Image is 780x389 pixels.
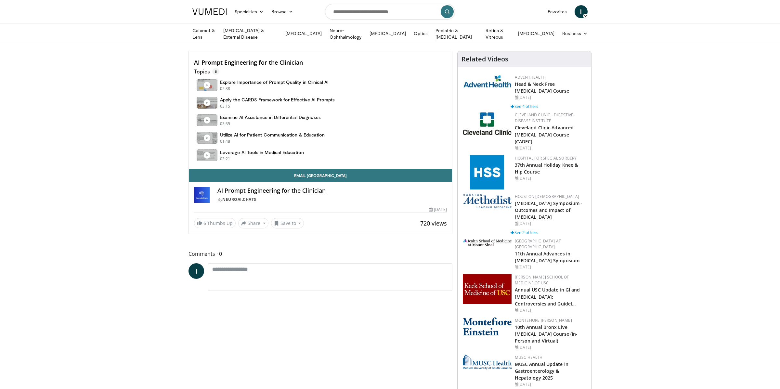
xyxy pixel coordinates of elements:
[189,169,452,182] a: Email [GEOGRAPHIC_DATA]
[515,155,577,161] a: Hospital for Special Surgery
[515,221,586,227] div: [DATE]
[463,274,512,304] img: 7b941f1f-d101-407a-8bfa-07bd47db01ba.png.150x105_q85_autocrop_double_scale_upscale_version-0.2.jpg
[194,59,447,66] h4: AI Prompt Engineering for the Clinician
[515,355,543,360] a: MUSC Health
[515,307,586,313] div: [DATE]
[463,355,512,370] img: 28791e84-01ee-459c-8a20-346b708451fc.webp.150x105_q85_autocrop_double_scale_upscale_version-0.2.png
[575,5,588,18] a: I
[326,27,366,40] a: Neuro-Ophthalmology
[192,8,227,15] img: VuMedi Logo
[220,149,304,155] h4: Leverage AI Tools in Medical Education
[515,361,568,381] a: MUSC Annual Update in Gastroenterology & Hepatology 2025
[544,5,571,18] a: Favorites
[515,344,586,350] div: [DATE]
[188,263,204,279] a: I
[220,103,230,109] p: 03:15
[194,218,236,228] a: 6 Thumbs Up
[515,274,569,286] a: [PERSON_NAME] School of Medicine of USC
[515,318,572,323] a: Montefiore [PERSON_NAME]
[463,112,512,135] img: 26c3db21-1732-4825-9e63-fd6a0021a399.jpg.150x105_q85_autocrop_double_scale_upscale_version-0.2.jpg
[220,138,230,144] p: 01:48
[463,318,512,335] img: b0142b4c-93a1-4b58-8f91-5265c282693c.png.150x105_q85_autocrop_double_scale_upscale_version-0.2.png
[558,27,591,40] a: Business
[220,156,230,162] p: 03:21
[463,239,512,246] img: 3aa743c9-7c3f-4fab-9978-1464b9dbe89c.png.150x105_q85_autocrop_double_scale_upscale_version-0.2.jpg
[188,250,452,258] span: Comments 0
[222,197,256,202] a: NeuroAI.Chats
[515,238,561,250] a: [GEOGRAPHIC_DATA] at [GEOGRAPHIC_DATA]
[515,124,574,144] a: Cleveland Clinic Advanced [MEDICAL_DATA] Course (CADEC)
[515,162,578,175] a: 37th Annual Holiday Knee & Hip Course
[188,27,219,40] a: Cataract & Lens
[515,81,569,94] a: Head & Neck Free [MEDICAL_DATA] Course
[271,218,304,228] button: Save to
[281,27,326,40] a: [MEDICAL_DATA]
[219,27,281,40] a: [MEDICAL_DATA] & External Disease
[511,103,538,109] a: See 4 others
[212,68,219,75] span: 5
[267,5,297,18] a: Browse
[217,187,447,194] h4: AI Prompt Engineering for the Clinician
[515,112,574,123] a: Cleveland Clinic - Digestive Disease Institute
[515,251,579,264] a: 11th Annual Advances in [MEDICAL_DATA] Symposium
[429,207,447,213] div: [DATE]
[220,86,230,92] p: 02:38
[194,68,219,75] p: Topics
[194,187,210,203] img: NeuroAI.Chats
[463,194,512,208] img: 5e4488cc-e109-4a4e-9fd9-73bb9237ee91.png.150x105_q85_autocrop_double_scale_upscale_version-0.2.png
[325,4,455,19] input: Search topics, interventions
[515,324,578,344] a: 10th Annual Bronx Live [MEDICAL_DATA] Course (In-Person and Virtual)
[220,79,329,85] h4: Explore Importance of Prompt Quality in Clinical AI
[217,197,447,202] div: By
[515,194,579,199] a: Houston [DEMOGRAPHIC_DATA]
[220,97,335,103] h4: Apply the CARDS Framework for Effective AI Prompts
[231,5,267,18] a: Specialties
[515,175,586,181] div: [DATE]
[366,27,410,40] a: [MEDICAL_DATA]
[515,287,580,306] a: Annual USC Update in GI and [MEDICAL_DATA]: Controversies and Guidel…
[203,220,206,226] span: 6
[515,74,546,80] a: AdventHealth
[461,55,508,63] h4: Related Videos
[432,27,482,40] a: Pediatric & [MEDICAL_DATA]
[514,27,558,40] a: [MEDICAL_DATA]
[220,132,325,138] h4: Utilize AI for Patient Communication & Education
[420,219,447,227] span: 720 views
[511,229,538,235] a: See 2 others
[220,121,230,127] p: 03:35
[410,27,432,40] a: Optics
[463,74,512,88] img: 5c3c682d-da39-4b33-93a5-b3fb6ba9580b.jpg.150x105_q85_autocrop_double_scale_upscale_version-0.2.jpg
[515,200,583,220] a: [MEDICAL_DATA] Symposium - Outcomes and Impact of [MEDICAL_DATA]
[515,95,586,100] div: [DATE]
[482,27,514,40] a: Retina & Vitreous
[515,264,586,270] div: [DATE]
[515,382,586,387] div: [DATE]
[220,114,321,120] h4: Examine AI Assistance in Differential Diagnoses
[238,218,268,228] button: Share
[515,145,586,151] div: [DATE]
[470,155,504,189] img: f5c2b4a9-8f32-47da-86a2-cd262eba5885.gif.150x105_q85_autocrop_double_scale_upscale_version-0.2.jpg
